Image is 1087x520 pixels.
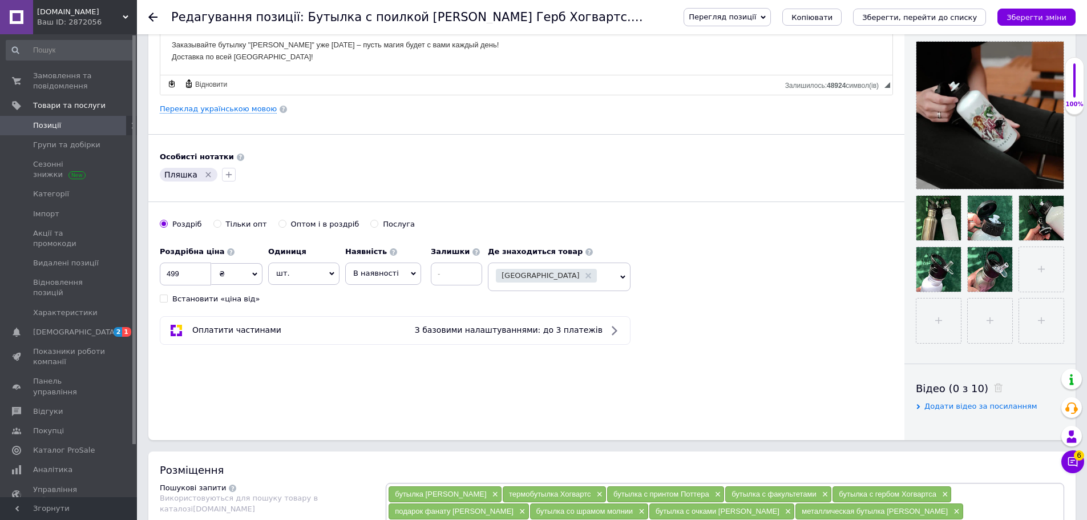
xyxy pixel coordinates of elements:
span: MARMYZA.STORE [37,7,123,17]
span: × [636,507,645,517]
span: подарок фанату [PERSON_NAME] [395,507,514,515]
span: Копіювати [791,13,833,22]
span: бутылка с факультетами [732,490,817,498]
span: 1 [122,327,131,337]
span: Відновлення позицій [33,277,106,298]
span: З базовими налаштуваннями: до 3 платежів [415,325,603,334]
a: Переклад українською мовою [160,104,277,114]
span: Каталог ProSale [33,445,95,455]
div: Встановити «ціна від» [172,294,260,304]
b: Особисті нотатки [160,152,234,161]
span: × [490,490,499,499]
div: Ваш ID: 2872056 [37,17,137,27]
div: Повернутися назад [148,13,157,22]
span: бутылка с гербом Хогвартса [839,490,936,498]
a: Відновити [183,78,229,90]
span: Відео (0 з 10) [916,382,988,394]
span: Сезонні знижки [33,159,106,180]
span: 6 [1074,450,1084,461]
span: Категорії [33,189,69,199]
span: Товари та послуги [33,100,106,111]
span: Замовлення та повідомлення [33,71,106,91]
span: × [712,490,721,499]
span: Додати відео за посиланням [924,402,1037,410]
b: Наявність [345,247,387,256]
button: Зберегти зміни [997,9,1076,26]
span: 2 [114,327,123,337]
span: металлическая бутылка [PERSON_NAME] [802,507,948,515]
span: Характеристики [33,308,98,318]
p: Почему эта бутылка – must-have для фанатов [PERSON_NAME]? - Очаровательный дизайн – символика Хог... [11,17,721,100]
span: Покупці [33,426,64,436]
span: Використовуються для пошуку товару в каталозі [DOMAIN_NAME] [160,494,318,513]
span: Управління сайтом [33,485,106,505]
span: Потягніть для зміни розмірів [884,82,890,88]
span: Відгуки [33,406,63,417]
span: бутылка с очками [PERSON_NAME] [656,507,779,515]
span: бутылка [PERSON_NAME] [395,490,486,498]
b: Одиниця [268,247,306,256]
button: Копіювати [782,9,842,26]
span: × [782,507,791,517]
span: [GEOGRAPHIC_DATA] [502,272,580,279]
span: Аналітика [33,465,72,475]
span: бутылка с принтом Поттера [613,490,709,498]
span: Видалені позиції [33,258,99,268]
input: 0 [160,263,211,285]
span: бутылка со шрамом молнии [536,507,633,515]
span: × [951,507,960,517]
span: × [939,490,948,499]
div: Кiлькiсть символiв [785,79,884,90]
i: Зберегти, перейти до списку [862,13,977,22]
span: Показники роботи компанії [33,346,106,367]
button: Чат з покупцем6 [1061,450,1084,473]
input: - [431,263,482,285]
b: Роздрібна ціна [160,247,224,256]
div: Оптом і в роздріб [291,219,359,229]
div: Розміщення [160,463,1064,477]
h1: Редагування позиції: Бутылка с поилкой Гарри Поттер Герб Хогвартс. Harry Potter Hogwarts - С кара... [171,10,1016,24]
span: Пляшка [164,170,197,179]
svg: Видалити мітку [204,170,213,179]
span: Позиції [33,120,61,131]
span: Оплатити частинами [192,325,281,334]
span: шт. [268,263,340,284]
div: 100% [1065,100,1084,108]
input: Пошук [6,40,135,61]
b: Де знаходиться товар [488,247,583,256]
span: Акції та промокоди [33,228,106,249]
span: × [516,507,526,517]
span: Панель управління [33,376,106,397]
span: 48924 [827,82,846,90]
span: ₴ [219,269,225,278]
span: × [819,490,829,499]
div: Тільки опт [226,219,267,229]
span: В наявності [353,269,399,277]
i: Зберегти зміни [1007,13,1066,22]
a: Зробити резервну копію зараз [165,78,178,90]
div: Роздріб [172,219,202,229]
div: 100% Якість заповнення [1065,57,1084,115]
b: Залишки [431,247,470,256]
span: Імпорт [33,209,59,219]
p: Заказывайте бутылку "[PERSON_NAME]" уже [DATE] – пусть магия будет с вами каждый день! Доставка п... [11,107,721,131]
span: Групи та добірки [33,140,100,150]
span: × [594,490,603,499]
span: термобутылка Хогвартс [509,490,591,498]
div: Послуга [383,219,415,229]
span: Перегляд позиції [689,13,756,21]
button: Зберегти, перейти до списку [853,9,986,26]
div: Пошукові запити [160,483,226,493]
span: [DEMOGRAPHIC_DATA] [33,327,118,337]
span: Відновити [193,80,227,90]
